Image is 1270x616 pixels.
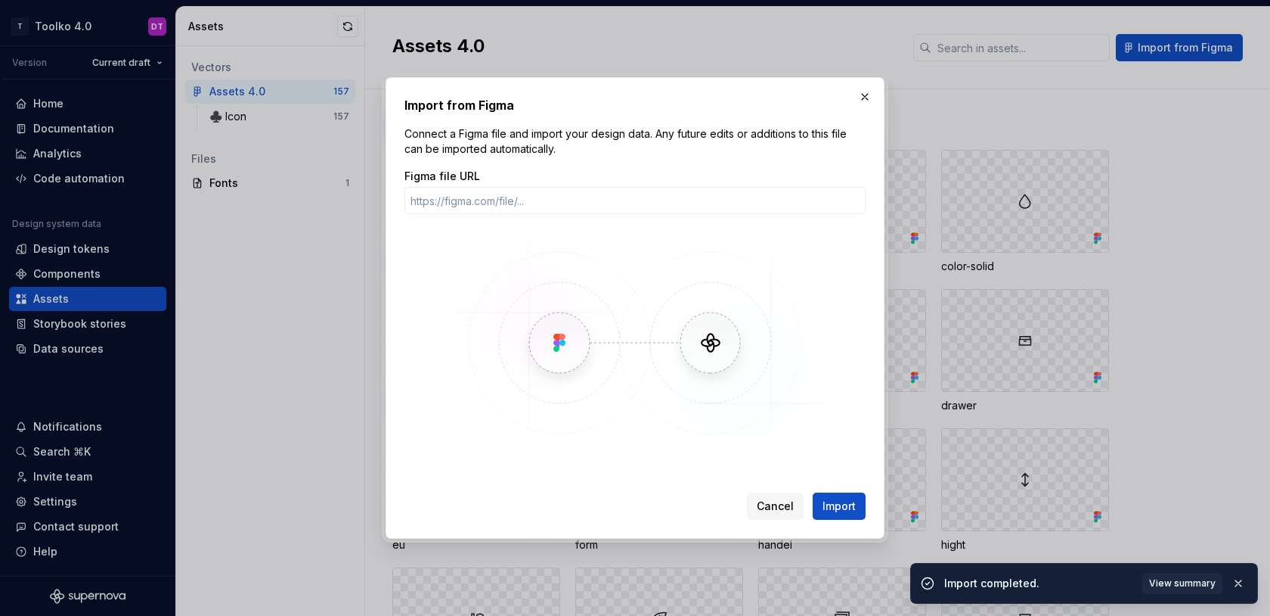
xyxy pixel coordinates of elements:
[404,96,866,114] h2: Import from Figma
[747,493,804,520] button: Cancel
[822,499,856,514] span: Import
[404,169,480,184] label: Figma file URL
[1149,577,1216,590] span: View summary
[404,126,866,157] p: Connect a Figma file and import your design data. Any future edits or additions to this file can ...
[813,493,866,520] button: Import
[944,576,1133,591] div: Import completed.
[757,499,794,514] span: Cancel
[404,187,866,214] input: https://figma.com/file/...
